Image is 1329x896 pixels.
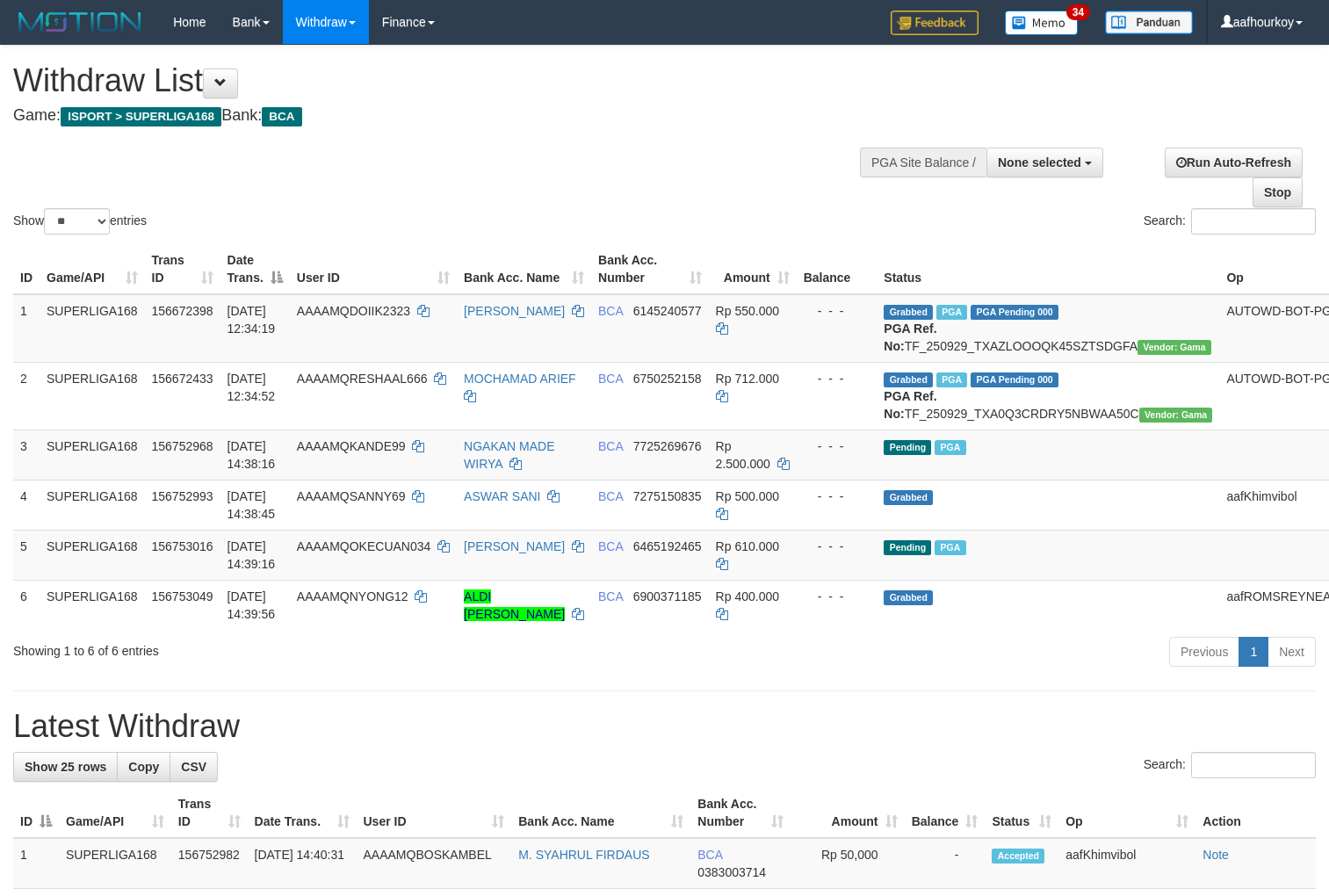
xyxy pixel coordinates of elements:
div: - - - [804,488,870,505]
span: [DATE] 14:39:56 [228,589,276,621]
th: Trans ID: activate to sort column ascending [145,244,220,294]
th: Game/API: activate to sort column ascending [40,244,145,294]
th: Bank Acc. Name: activate to sort column ascending [511,788,690,838]
a: Show 25 rows [13,752,118,782]
td: 6 [13,580,40,630]
span: BCA [598,489,623,503]
span: Copy 6750252158 to clipboard [633,372,702,386]
td: SUPERLIGA168 [40,294,145,363]
span: Copy 6900371185 to clipboard [633,589,702,603]
span: Pending [884,540,931,555]
span: BCA [262,107,301,126]
td: SUPERLIGA168 [40,580,145,630]
span: [DATE] 14:38:16 [228,439,276,471]
td: 1 [13,838,59,889]
select: Showentries [44,208,110,235]
div: PGA Site Balance / [860,148,986,177]
span: AAAAMQDOIIK2323 [297,304,410,318]
span: Copy 6145240577 to clipboard [633,304,702,318]
span: 156672398 [152,304,213,318]
span: PGA Pending [971,372,1058,387]
span: 156752968 [152,439,213,453]
h4: Game: Bank: [13,107,869,125]
a: Next [1268,637,1316,667]
span: Copy 7275150835 to clipboard [633,489,702,503]
th: Bank Acc. Name: activate to sort column ascending [457,244,591,294]
span: Show 25 rows [25,760,106,774]
span: 156752993 [152,489,213,503]
th: Amount: activate to sort column ascending [709,244,797,294]
span: Rp 712.000 [716,372,779,386]
span: PGA Pending [971,305,1058,320]
img: Feedback.jpg [891,11,979,35]
td: SUPERLIGA168 [40,530,145,580]
a: NGAKAN MADE WIRYA [464,439,554,471]
td: 1 [13,294,40,363]
b: PGA Ref. No: [884,389,936,421]
span: [DATE] 12:34:52 [228,372,276,403]
th: User ID: activate to sort column ascending [290,244,457,294]
th: User ID: activate to sort column ascending [357,788,512,838]
span: [DATE] 12:34:19 [228,304,276,336]
span: BCA [598,372,623,386]
td: 5 [13,530,40,580]
td: TF_250929_TXA0Q3CRDRY5NBWAA50C [877,362,1219,430]
td: 4 [13,480,40,530]
td: AAAAMQBOSKAMBEL [357,838,512,889]
span: Marked by aafsoycanthlai [936,305,967,320]
th: Game/API: activate to sort column ascending [59,788,171,838]
span: Grabbed [884,490,933,505]
span: Pending [884,440,931,455]
td: SUPERLIGA168 [40,430,145,480]
span: Rp 500.000 [716,489,779,503]
input: Search: [1191,752,1316,778]
span: Grabbed [884,305,933,320]
img: panduan.png [1105,11,1193,34]
div: - - - [804,437,870,455]
th: Op: activate to sort column ascending [1058,788,1195,838]
th: Amount: activate to sort column ascending [791,788,905,838]
td: 156752982 [171,838,248,889]
span: Rp 550.000 [716,304,779,318]
th: Status: activate to sort column ascending [985,788,1058,838]
td: Rp 50,000 [791,838,905,889]
a: CSV [170,752,218,782]
span: 156672433 [152,372,213,386]
span: Vendor URL: https://trx31.1velocity.biz [1138,340,1211,355]
span: AAAAMQSANNY69 [297,489,406,503]
span: Copy 6465192465 to clipboard [633,539,702,553]
span: BCA [598,539,623,553]
td: TF_250929_TXAZLOOOQK45SZTSDGFA [877,294,1219,363]
label: Search: [1144,208,1316,235]
td: [DATE] 14:40:31 [248,838,357,889]
a: Stop [1253,177,1303,207]
td: 3 [13,430,40,480]
span: CSV [181,760,206,774]
input: Search: [1191,208,1316,235]
th: Bank Acc. Number: activate to sort column ascending [591,244,709,294]
th: Action [1195,788,1316,838]
h1: Latest Withdraw [13,709,1316,744]
span: Grabbed [884,590,933,605]
span: None selected [998,155,1081,170]
label: Search: [1144,752,1316,778]
span: ISPORT > SUPERLIGA168 [61,107,221,126]
a: ASWAR SANI [464,489,540,503]
td: SUPERLIGA168 [40,480,145,530]
th: ID: activate to sort column descending [13,788,59,838]
th: ID [13,244,40,294]
div: - - - [804,588,870,605]
span: BCA [598,589,623,603]
span: Accepted [992,849,1044,863]
span: BCA [598,439,623,453]
span: Copy [128,760,159,774]
td: SUPERLIGA168 [40,362,145,430]
a: [PERSON_NAME] [464,304,565,318]
span: [DATE] 14:38:45 [228,489,276,521]
a: Previous [1169,637,1239,667]
a: 1 [1239,637,1268,667]
div: - - - [804,370,870,387]
span: Marked by aafsoycanthlai [935,540,965,555]
span: BCA [598,304,623,318]
a: MOCHAMAD ARIEF [464,372,576,386]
